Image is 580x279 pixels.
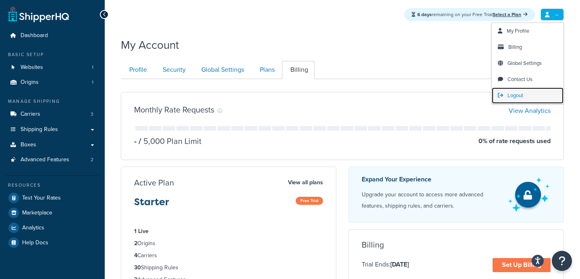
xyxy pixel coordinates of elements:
li: Advanced Features [6,152,99,167]
div: Manage Shipping [6,98,99,105]
span: 1 [92,79,93,86]
a: Advanced Features 2 [6,152,99,167]
li: Websites [6,60,99,75]
span: Websites [21,64,43,71]
a: Global Settings [193,61,251,79]
p: Trial Ends: [362,259,409,270]
a: Origins 1 [6,75,99,90]
a: My Profile [492,23,563,39]
span: Carriers [21,111,40,118]
span: Free Trial [296,197,323,205]
span: / [139,135,141,147]
p: 0 % of rate requests used [478,135,551,147]
a: Logout [492,87,563,104]
p: Upgrade your account to access more advanced features, shipping rules, and carriers. [362,189,501,212]
strong: 1 Live [134,227,149,235]
strong: 6 days [417,11,432,18]
h3: Starter [134,197,169,214]
a: Carriers 3 [6,107,99,122]
a: Expand Your Experience Upgrade your account to access more advanced features, shipping rules, and... [348,167,564,223]
a: Test Your Rates [6,191,99,205]
span: Analytics [22,225,44,231]
button: Open Resource Center [552,251,572,271]
div: remaining on your Free Trial [404,8,535,21]
li: Carriers [134,251,323,260]
li: Carriers [6,107,99,122]
a: Marketplace [6,206,99,220]
strong: 4 [134,251,137,260]
a: Shipping Rules [6,122,99,137]
span: Billing [508,43,522,51]
p: 5,000 Plan Limit [137,135,201,147]
a: Plans [251,61,281,79]
h3: Monthly Rate Requests [134,105,214,114]
a: Boxes [6,137,99,152]
a: ShipperHQ Home [8,6,69,22]
a: Set Up Billing [493,258,551,272]
li: Origins [6,75,99,90]
span: Advanced Features [21,156,69,163]
p: - [134,135,137,147]
span: Contact Us [507,75,532,83]
span: Logout [507,92,523,99]
span: 1 [92,64,93,71]
strong: 2 [134,239,137,248]
a: View Analytics [509,106,551,115]
a: Contact Us [492,71,563,87]
span: Marketplace [22,210,52,217]
h3: Active Plan [134,178,174,187]
strong: 30 [134,263,141,272]
span: Dashboard [21,32,48,39]
span: Boxes [21,142,36,148]
h3: Billing [362,240,384,249]
span: Origins [21,79,39,86]
a: Billing [282,61,315,79]
a: Billing [492,39,563,55]
div: Resources [6,182,99,189]
span: 2 [91,156,93,163]
a: Global Settings [492,55,563,71]
a: Analytics [6,221,99,235]
a: Profile [121,61,153,79]
strong: [DATE] [390,260,409,269]
a: Select a Plan [493,11,528,18]
div: Basic Setup [6,51,99,58]
a: Dashboard [6,28,99,43]
span: Help Docs [22,239,48,246]
span: Global Settings [507,59,542,67]
a: Help Docs [6,235,99,250]
li: Shipping Rules [134,263,323,272]
span: Test Your Rates [22,195,61,202]
li: Origins [134,239,323,248]
p: Expand Your Experience [362,174,501,185]
a: Security [154,61,192,79]
h1: My Account [121,37,179,53]
a: Websites 1 [6,60,99,75]
span: Shipping Rules [21,126,58,133]
span: My Profile [507,27,529,35]
a: View all plans [288,177,323,188]
span: 3 [91,111,93,118]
